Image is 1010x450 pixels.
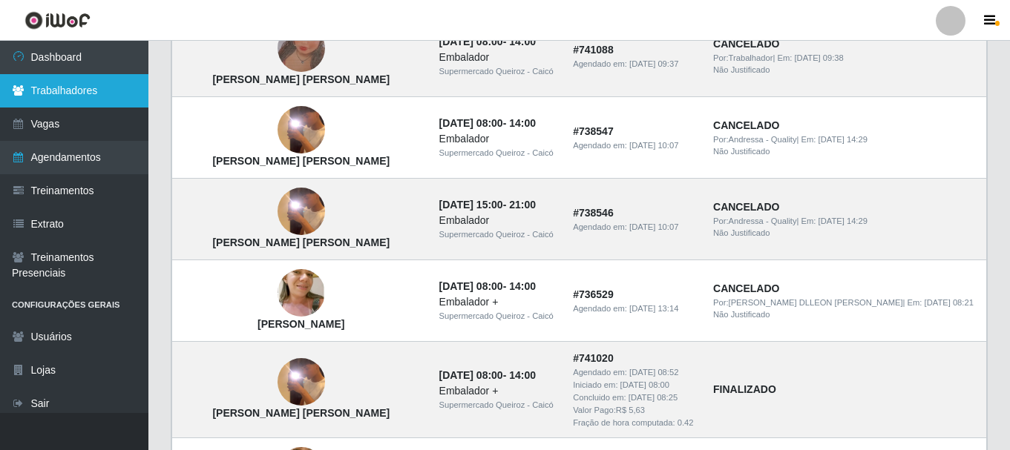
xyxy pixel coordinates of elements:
strong: - [439,280,536,292]
strong: - [439,369,536,381]
span: Por: Trabalhador [713,53,773,62]
time: 14:00 [509,280,536,292]
img: Harlley Gean Santos de Farias [278,329,325,434]
strong: - [439,199,536,211]
time: [DATE] 08:00 [439,280,503,292]
strong: - [439,117,536,129]
div: Iniciado em: [573,379,695,391]
time: [DATE] 10:07 [629,222,678,231]
div: Não Justificado [713,308,977,321]
strong: FINALIZADO [713,383,776,395]
time: [DATE] 14:29 [819,135,868,144]
div: Agendado em: [573,366,695,379]
strong: # 741020 [573,352,614,364]
time: [DATE] 14:29 [819,216,868,225]
img: Hosana Ceane da Silva [278,248,325,337]
strong: # 738546 [573,207,614,219]
div: Agendado em: [573,302,695,315]
strong: [PERSON_NAME] [PERSON_NAME] [212,73,390,85]
strong: [PERSON_NAME] [258,318,344,330]
span: Por: Andressa - Quality [713,216,797,225]
time: [DATE] 08:21 [925,298,974,307]
strong: CANCELADO [713,282,779,294]
div: Supermercado Queiroz - Caicó [439,147,556,159]
time: [DATE] 15:00 [439,199,503,211]
strong: [PERSON_NAME] [PERSON_NAME] [212,155,390,167]
div: Embalador [439,213,556,228]
time: [DATE] 08:00 [620,380,669,389]
div: | Em: [713,215,977,228]
span: Por: Andressa - Quality [713,135,797,144]
time: [DATE] 08:00 [439,36,503,47]
div: Valor Pago: R$ 5,63 [573,404,695,417]
time: [DATE] 08:52 [629,368,678,377]
strong: [PERSON_NAME] [PERSON_NAME] [212,236,390,248]
time: [DATE] 08:25 [629,393,678,402]
time: [DATE] 08:00 [439,117,503,129]
time: [DATE] 09:38 [794,53,843,62]
strong: [PERSON_NAME] [PERSON_NAME] [212,407,390,419]
span: Por: [PERSON_NAME] DLLEON [PERSON_NAME] [713,298,903,307]
strong: CANCELADO [713,119,779,131]
strong: # 736529 [573,288,614,300]
div: Supermercado Queiroz - Caicó [439,228,556,241]
div: Supermercado Queiroz - Caicó [439,399,556,411]
div: Agendado em: [573,139,695,152]
div: Não Justificado [713,227,977,239]
div: Embalador + [439,383,556,399]
img: Harlley Gean Santos de Farias [278,159,325,264]
div: Não Justificado [713,64,977,76]
strong: # 741088 [573,44,614,56]
div: Supermercado Queiroz - Caicó [439,310,556,322]
div: Fração de hora computada: 0.42 [573,417,695,429]
strong: CANCELADO [713,38,779,50]
div: | Em: [713,52,977,64]
time: 14:00 [509,36,536,47]
img: CoreUI Logo [24,11,91,30]
time: [DATE] 13:14 [629,304,678,313]
time: [DATE] 10:07 [629,141,678,150]
div: Agendado em: [573,58,695,70]
div: Agendado em: [573,221,695,234]
time: [DATE] 09:37 [629,59,678,68]
time: 14:00 [509,117,536,129]
div: Concluido em: [573,391,695,404]
strong: # 738547 [573,125,614,137]
time: 21:00 [509,199,536,211]
div: | Em: [713,133,977,146]
div: Supermercado Queiroz - Caicó [439,65,556,78]
time: 14:00 [509,369,536,381]
time: [DATE] 08:00 [439,369,503,381]
img: Harlley Gean Santos de Farias [278,77,325,182]
div: Embalador + [439,294,556,310]
strong: CANCELADO [713,201,779,213]
div: Embalador [439,131,556,147]
div: | Em: [713,297,977,309]
div: Não Justificado [713,145,977,158]
strong: - [439,36,536,47]
div: Embalador [439,50,556,65]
